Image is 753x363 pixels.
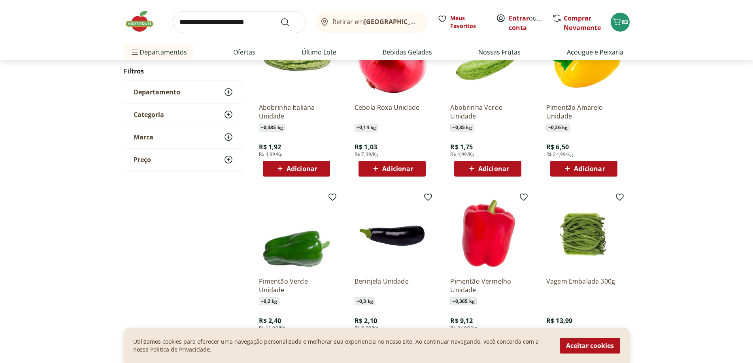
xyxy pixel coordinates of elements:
[450,151,474,158] span: R$ 4,99/Kg
[546,143,569,151] span: R$ 6,50
[173,11,306,33] input: search
[450,196,525,271] img: Pimentão Vermelho Unidade
[134,111,164,118] span: Categoria
[546,151,573,158] span: R$ 24,99/Kg
[332,18,420,25] span: Retirar em
[364,17,497,26] b: [GEOGRAPHIC_DATA]/[GEOGRAPHIC_DATA]
[133,338,550,354] p: Utilizamos cookies para oferecer uma navegação personalizada e melhorar sua experiencia no nosso ...
[287,166,317,172] span: Adicionar
[259,124,285,132] span: ~ 0,385 kg
[259,143,281,151] span: R$ 1,92
[124,81,243,103] button: Departamento
[383,47,432,57] a: Bebidas Geladas
[567,47,623,57] a: Açougue e Peixaria
[574,166,605,172] span: Adicionar
[450,316,473,325] span: R$ 9,12
[509,14,552,32] a: Criar conta
[450,124,474,132] span: ~ 0,35 kg
[450,325,477,331] span: R$ 24,99/Kg
[355,143,377,151] span: R$ 1,03
[622,18,628,26] span: 83
[546,277,621,294] a: Vagem Embalada 300g
[134,156,151,164] span: Preço
[259,277,334,294] a: Pimentão Verde Unidade
[124,149,243,171] button: Preço
[134,133,153,141] span: Marca
[355,151,379,158] span: R$ 7,39/Kg
[259,316,281,325] span: R$ 2,40
[130,43,140,62] button: Menu
[438,14,487,30] a: Meus Favoritos
[259,196,334,271] img: Pimentão Verde Unidade
[478,166,509,172] span: Adicionar
[560,338,620,354] button: Aceitar cookies
[130,43,187,62] span: Departamentos
[450,143,473,151] span: R$ 1,75
[259,103,334,120] a: Abobrinha Italiana Unidade
[263,161,330,177] button: Adicionar
[450,14,487,30] span: Meus Favoritos
[233,47,255,57] a: Ofertas
[564,14,601,32] a: Comprar Novamente
[546,124,570,132] span: ~ 0,26 kg
[611,13,630,32] button: Carrinho
[259,297,279,305] span: ~ 0,2 kg
[124,126,243,148] button: Marca
[355,196,430,271] img: Berinjela Unidade
[382,166,413,172] span: Adicionar
[454,161,521,177] button: Adicionar
[546,196,621,271] img: Vagem Embalada 300g
[355,277,430,294] a: Berinjela Unidade
[355,124,378,132] span: ~ 0,14 kg
[509,13,544,32] span: ou
[259,151,283,158] span: R$ 4,99/Kg
[450,277,525,294] a: Pimentão Vermelho Unidade
[550,161,617,177] button: Adicionar
[124,103,243,126] button: Categoria
[359,161,426,177] button: Adicionar
[509,14,529,23] a: Entrar
[355,325,379,331] span: R$ 6,99/Kg
[124,9,163,33] img: Hortifruti
[259,325,286,331] span: R$ 11,99/Kg
[315,11,428,33] button: Retirar em[GEOGRAPHIC_DATA]/[GEOGRAPHIC_DATA]
[355,103,430,120] a: Cebola Roxa Unidade
[124,63,243,79] h2: Filtros
[450,103,525,120] a: Abobrinha Verde Unidade
[546,316,572,325] span: R$ 13,99
[355,316,377,325] span: R$ 2,10
[134,88,180,96] span: Departamento
[302,47,336,57] a: Último Lote
[280,17,299,27] button: Submit Search
[355,297,375,305] span: ~ 0,3 kg
[450,297,476,305] span: ~ 0,365 kg
[546,103,621,120] a: Pimentão Amarelo Unidade
[478,47,521,57] a: Nossas Frutas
